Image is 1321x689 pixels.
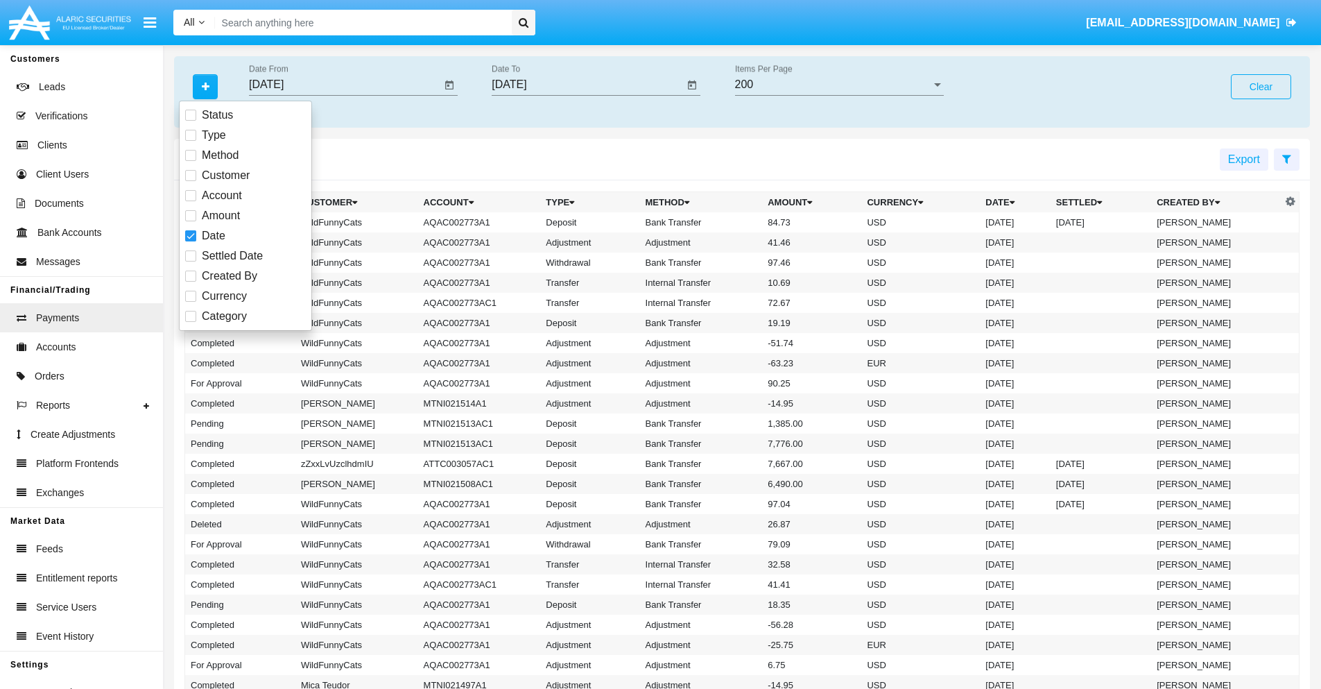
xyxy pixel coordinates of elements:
[762,253,861,273] td: 97.46
[185,414,295,434] td: Pending
[980,514,1051,534] td: [DATE]
[36,486,84,500] span: Exchanges
[640,253,763,273] td: Bank Transfer
[1151,293,1281,313] td: [PERSON_NAME]
[980,212,1051,232] td: [DATE]
[540,635,639,655] td: Adjustment
[1151,655,1281,675] td: [PERSON_NAME]
[861,595,980,615] td: USD
[980,353,1051,373] td: [DATE]
[1051,474,1151,494] td: [DATE]
[861,554,980,575] td: USD
[640,192,763,213] th: Method
[418,253,541,273] td: AQAC002773A1
[295,414,418,434] td: [PERSON_NAME]
[640,373,763,393] td: Adjustment
[980,393,1051,414] td: [DATE]
[202,308,247,325] span: Category
[640,414,763,434] td: Bank Transfer
[640,595,763,615] td: Bank Transfer
[762,212,861,232] td: 84.73
[295,232,418,253] td: WildFunnyCats
[295,293,418,313] td: WildFunnyCats
[185,494,295,514] td: Completed
[7,2,133,43] img: Logo image
[418,434,541,454] td: MTNI021513AC1
[540,554,639,575] td: Transfer
[1151,333,1281,353] td: [PERSON_NAME]
[1151,393,1281,414] td: [PERSON_NAME]
[185,333,295,353] td: Completed
[640,474,763,494] td: Bank Transfer
[1151,474,1281,494] td: [PERSON_NAME]
[418,353,541,373] td: AQAC002773A1
[1051,192,1151,213] th: Settled
[540,494,639,514] td: Deposit
[418,554,541,575] td: AQAC002773A1
[980,635,1051,655] td: [DATE]
[1220,148,1268,171] button: Export
[202,147,239,164] span: Method
[418,333,541,353] td: AQAC002773A1
[185,474,295,494] td: Completed
[540,232,639,253] td: Adjustment
[861,615,980,635] td: USD
[1151,434,1281,454] td: [PERSON_NAME]
[418,192,541,213] th: Account
[640,615,763,635] td: Adjustment
[37,226,102,240] span: Bank Accounts
[295,514,418,534] td: WildFunnyCats
[1231,74,1291,99] button: Clear
[762,313,861,333] td: 19.19
[1151,353,1281,373] td: [PERSON_NAME]
[185,615,295,635] td: Completed
[1151,192,1281,213] th: Created By
[39,80,65,94] span: Leads
[295,313,418,333] td: WildFunnyCats
[202,207,240,224] span: Amount
[36,542,63,556] span: Feeds
[202,127,226,144] span: Type
[1228,153,1260,165] span: Export
[980,232,1051,253] td: [DATE]
[1151,212,1281,232] td: [PERSON_NAME]
[735,78,754,90] span: 200
[540,373,639,393] td: Adjustment
[295,273,418,293] td: WildFunnyCats
[418,514,541,534] td: AQAC002773A1
[202,268,257,284] span: Created By
[684,77,700,94] button: Open calendar
[540,393,639,414] td: Adjustment
[36,571,118,586] span: Entitlement reports
[295,534,418,554] td: WildFunnyCats
[762,373,861,393] td: 90.25
[762,595,861,615] td: 18.35
[36,457,119,471] span: Platform Frontends
[1080,3,1304,42] a: [EMAIL_ADDRESS][DOMAIN_NAME]
[640,655,763,675] td: Adjustment
[861,232,980,253] td: USD
[640,393,763,414] td: Adjustment
[185,575,295,595] td: Completed
[980,373,1051,393] td: [DATE]
[202,288,247,305] span: Currency
[202,187,242,204] span: Account
[1151,615,1281,635] td: [PERSON_NAME]
[762,293,861,313] td: 72.67
[762,232,861,253] td: 41.46
[295,434,418,454] td: [PERSON_NAME]
[980,474,1051,494] td: [DATE]
[36,167,89,182] span: Client Users
[861,635,980,655] td: EUR
[418,414,541,434] td: MTNI021513AC1
[640,293,763,313] td: Internal Transfer
[980,333,1051,353] td: [DATE]
[980,615,1051,635] td: [DATE]
[36,398,70,413] span: Reports
[295,253,418,273] td: WildFunnyCats
[185,393,295,414] td: Completed
[540,454,639,474] td: Deposit
[35,369,64,384] span: Orders
[540,192,639,213] th: Type
[295,393,418,414] td: [PERSON_NAME]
